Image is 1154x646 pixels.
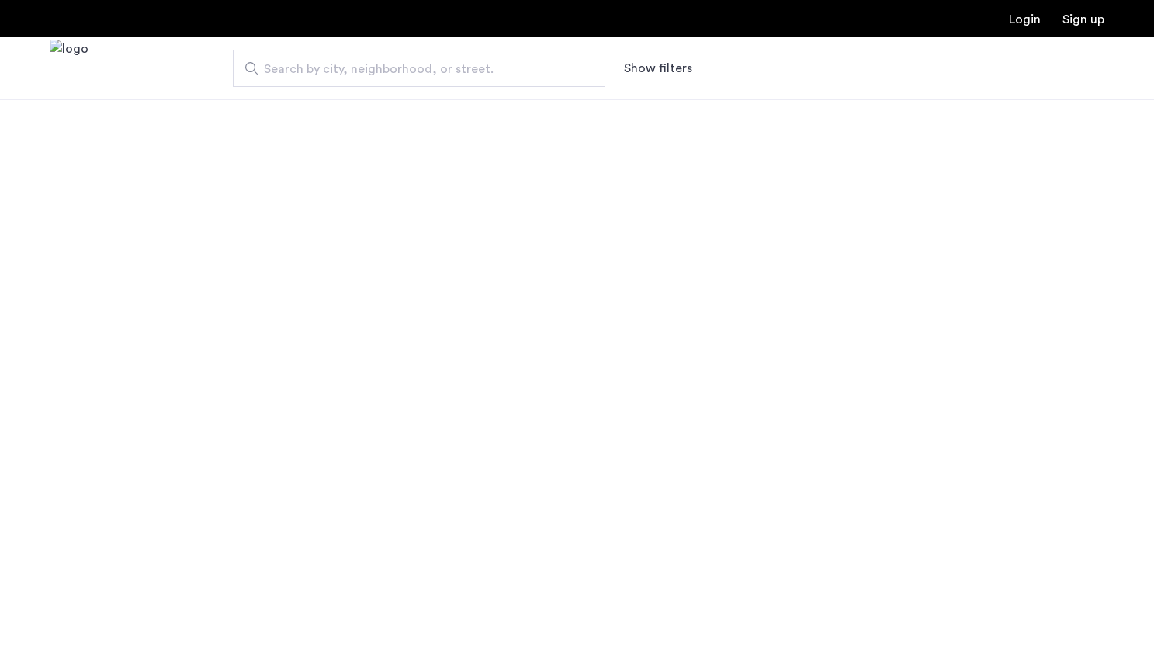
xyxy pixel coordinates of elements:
input: Apartment Search [233,50,605,87]
a: Registration [1062,13,1104,26]
a: Login [1009,13,1041,26]
a: Cazamio Logo [50,40,88,98]
span: Search by city, neighborhood, or street. [264,60,562,78]
img: logo [50,40,88,98]
button: Show or hide filters [624,59,692,78]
